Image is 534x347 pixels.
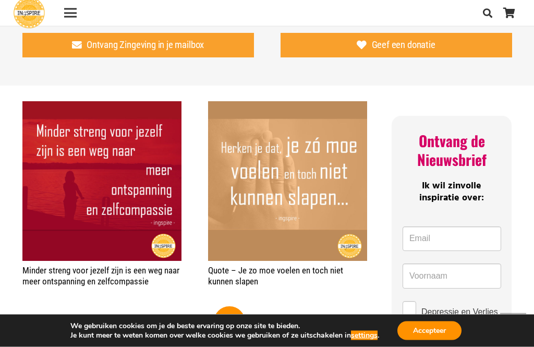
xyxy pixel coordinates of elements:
[417,130,487,171] span: Ontvang de Nieuwsbrief
[22,33,254,58] a: Ontvang Zingeving in je mailbox
[179,307,211,338] a: Pagina 1
[87,40,204,52] span: Ontvang Zingeving in je mailbox
[403,264,501,289] input: Voornaam
[208,102,368,261] a: Quote – Je zo moe voelen en toch niet kunnen slapen
[208,266,343,286] a: Quote – Je zo moe voelen en toch niet kunnen slapen
[403,302,416,324] input: Depressie en Verlies
[70,331,379,340] p: Je kunt meer te weten komen over welke cookies we gebruiken of ze uitschakelen in .
[419,179,484,206] span: Ik wil zinvolle inspiratie over:
[214,307,245,338] span: Pagina 2
[403,227,501,252] input: Email
[372,40,435,52] span: Geef een donatie
[281,33,512,58] a: Geef een donatie
[22,102,181,261] img: Minder streng voor jezelf zijn is een weg naar meer ontspanning en zelfcompassie - citaat ingspir...
[500,313,526,339] a: Terug naar top
[57,7,83,19] a: Menu
[70,321,379,331] p: We gebruiken cookies om je de beste ervaring op onze site te bieden.
[208,102,368,261] img: Herken je dat je zo moe voelen en toch niet kunnen slapen - citaat van inge ingspire.nl
[397,321,462,340] button: Accepteer
[22,266,179,286] a: Minder streng voor jezelf zijn is een weg naar meer ontspanning en zelfcompassie
[22,102,181,261] a: Minder streng voor jezelf zijn is een weg naar meer ontspanning en zelfcompassie
[421,306,498,319] span: Depressie en Verlies
[351,331,378,340] button: settings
